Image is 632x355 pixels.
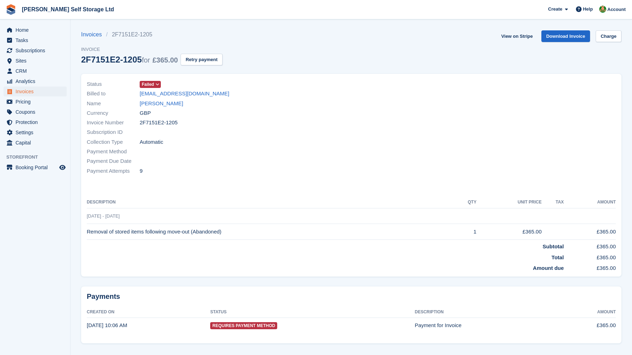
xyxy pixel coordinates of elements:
span: Requires Payment Method [210,322,277,329]
a: Preview store [58,163,67,172]
span: Capital [16,138,58,148]
td: £365.00 [558,318,616,333]
td: £365.00 [476,224,542,240]
span: CRM [16,66,58,76]
span: Sites [16,56,58,66]
a: Charge [596,30,621,42]
span: Automatic [140,138,163,146]
td: £365.00 [564,251,616,262]
img: stora-icon-8386f47178a22dfd0bd8f6a31ec36ba5ce8667c1dd55bd0f319d3a0aa187defe.svg [6,4,16,15]
span: Currency [87,109,140,117]
span: Payment Method [87,148,140,156]
th: Status [210,307,415,318]
span: Account [607,6,626,13]
span: Payment Due Date [87,157,140,165]
span: Booking Portal [16,162,58,172]
span: GBP [140,109,151,117]
td: 1 [453,224,476,240]
span: [DATE] - [DATE] [87,213,120,219]
span: Subscriptions [16,46,58,55]
td: £365.00 [564,240,616,251]
span: Collection Type [87,138,140,146]
a: View on Stripe [498,30,535,42]
time: 2025-07-25 09:06:11 UTC [87,322,127,328]
span: Billed to [87,90,140,98]
strong: Total [552,254,564,260]
strong: Subtotal [543,243,564,249]
span: Payment Attempts [87,167,140,175]
span: Invoice Number [87,119,140,127]
span: Help [583,6,593,13]
th: Amount [564,197,616,208]
th: Unit Price [476,197,542,208]
span: Storefront [6,154,70,161]
a: menu [4,128,67,137]
th: Tax [542,197,564,208]
a: [EMAIL_ADDRESS][DOMAIN_NAME] [140,90,229,98]
span: 9 [140,167,142,175]
span: Invoice [81,46,223,53]
strong: Amount due [533,265,564,271]
a: menu [4,117,67,127]
a: Failed [140,80,161,88]
span: Invoices [16,87,58,96]
span: Subscription ID [87,128,140,136]
span: £365.00 [152,56,178,64]
a: menu [4,97,67,107]
a: menu [4,87,67,96]
a: Invoices [81,30,106,39]
th: QTY [453,197,476,208]
span: Home [16,25,58,35]
a: [PERSON_NAME] Self Storage Ltd [19,4,117,15]
span: Analytics [16,76,58,86]
nav: breadcrumbs [81,30,223,39]
a: menu [4,76,67,86]
span: Status [87,80,140,88]
div: 2F7151E2-1205 [81,55,178,64]
th: Description [87,197,453,208]
span: Settings [16,128,58,137]
td: £365.00 [564,224,616,240]
button: Retry payment [181,54,222,65]
span: Failed [142,81,154,88]
span: Protection [16,117,58,127]
span: Name [87,100,140,108]
span: 2F7151E2-1205 [140,119,178,127]
td: Payment for Invoice [415,318,557,333]
a: menu [4,66,67,76]
th: Created On [87,307,210,318]
a: menu [4,138,67,148]
a: menu [4,46,67,55]
span: Tasks [16,35,58,45]
a: menu [4,35,67,45]
h2: Payments [87,292,616,301]
td: Removal of stored items following move-out (Abandoned) [87,224,453,240]
a: Download Invoice [541,30,590,42]
span: Pricing [16,97,58,107]
a: menu [4,25,67,35]
a: menu [4,107,67,117]
span: for [142,56,150,64]
a: menu [4,56,67,66]
span: Coupons [16,107,58,117]
a: menu [4,162,67,172]
th: Description [415,307,557,318]
img: Joshua Wild [599,6,606,13]
a: [PERSON_NAME] [140,100,183,108]
span: Create [548,6,562,13]
td: £365.00 [564,261,616,272]
th: Amount [558,307,616,318]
